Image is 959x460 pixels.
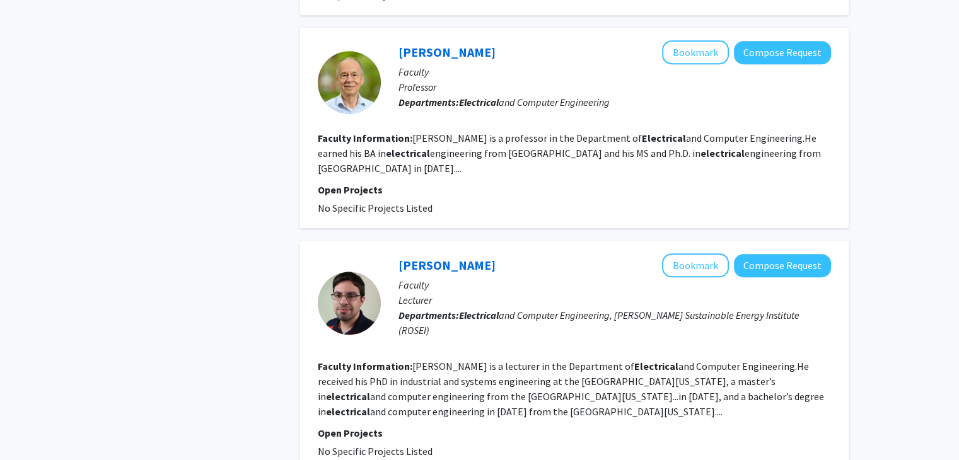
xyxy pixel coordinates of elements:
b: electrical [326,390,370,403]
b: Faculty Information: [318,132,412,144]
b: Electrical [634,360,678,372]
button: Add Lucas Buccafusca to Bookmarks [662,253,729,277]
p: Professor [398,79,831,95]
p: Faculty [398,277,831,292]
p: Open Projects [318,182,831,197]
span: No Specific Projects Listed [318,445,433,457]
a: [PERSON_NAME] [398,257,496,273]
b: Departments: [398,96,459,108]
p: Faculty [398,64,831,79]
fg-read-more: [PERSON_NAME] is a lecturer in the Department of and Computer Engineering.He received his PhD in ... [318,360,824,418]
b: Faculty Information: [318,360,412,372]
a: [PERSON_NAME] [398,44,496,60]
button: Compose Request to Howard Weinert [734,41,831,64]
b: Electrical [642,132,686,144]
b: Electrical [459,96,499,108]
fg-read-more: [PERSON_NAME] is a professor in the Department of and Computer Engineering.He earned his BA in en... [318,132,821,175]
span: and Computer Engineering, [PERSON_NAME] Sustainable Energy Institute (ROSEI) [398,309,799,336]
b: electrical [326,405,370,418]
b: electrical [700,147,745,159]
p: Lecturer [398,292,831,308]
b: Electrical [459,309,499,321]
p: Open Projects [318,425,831,440]
button: Add Howard Weinert to Bookmarks [662,40,729,64]
span: and Computer Engineering [459,96,610,108]
button: Compose Request to Lucas Buccafusca [734,254,831,277]
iframe: Chat [9,403,54,451]
b: electrical [386,147,430,159]
b: Departments: [398,309,459,321]
span: No Specific Projects Listed [318,202,433,214]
